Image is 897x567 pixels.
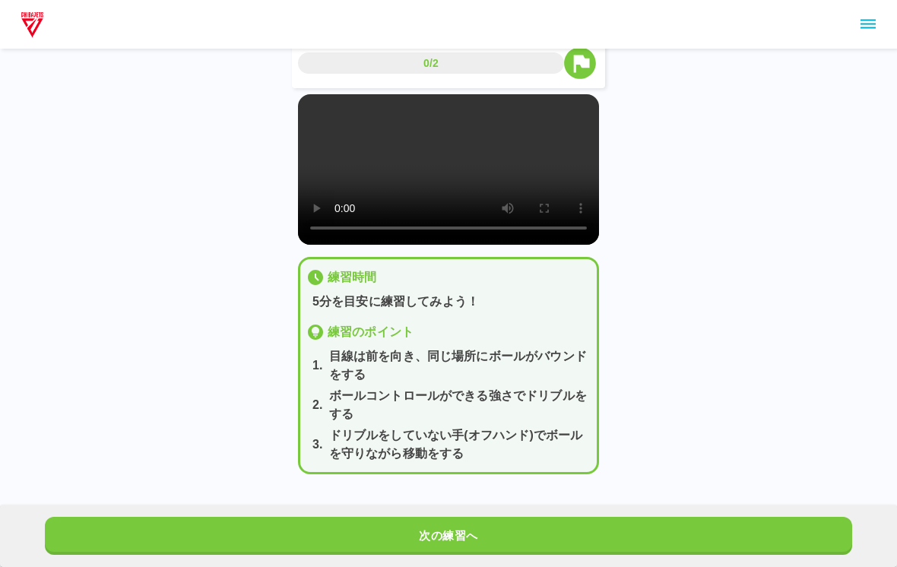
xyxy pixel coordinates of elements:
p: 1 . [312,356,323,375]
p: 練習時間 [328,268,377,287]
p: ドリブルをしていない手(オフハンド)でボールを守りながら移動をする [329,426,591,463]
p: 5分を目安に練習してみよう！ [312,293,591,311]
p: 2 . [312,396,323,414]
img: dummy [18,9,46,40]
button: sidemenu [855,11,881,37]
p: ボールコントロールができる強さでドリブルをする [329,387,591,423]
button: 次の練習へ [45,517,852,555]
p: 0/2 [423,55,439,71]
p: 練習のポイント [328,323,414,341]
p: 目線は前を向き、同じ場所にボールがバウンドをする [329,347,591,384]
p: 3 . [312,436,323,454]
